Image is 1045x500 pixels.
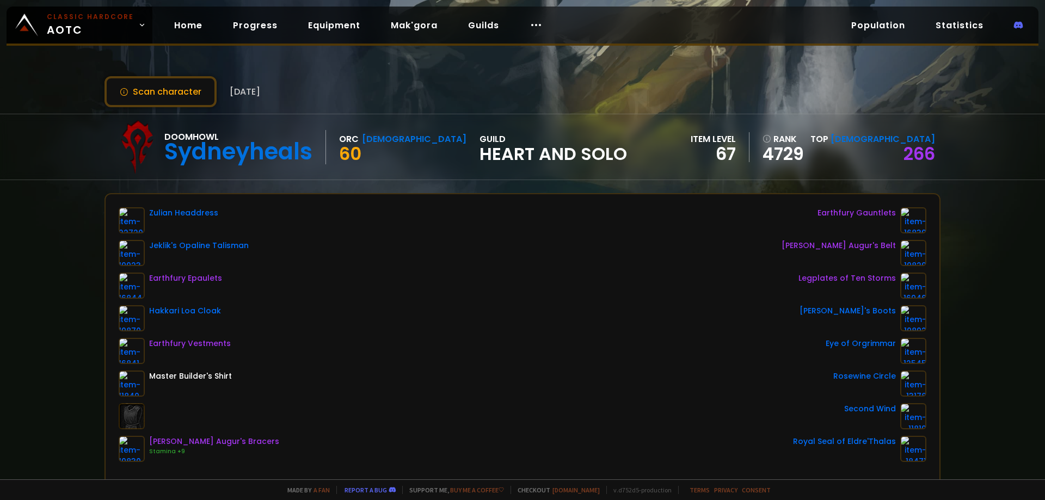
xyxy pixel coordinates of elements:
a: a fan [313,486,330,494]
div: Legplates of Ten Storms [798,273,896,284]
a: Home [165,14,211,36]
div: [PERSON_NAME] Augur's Belt [782,240,896,251]
div: Doomhowl [164,130,312,144]
div: [PERSON_NAME] Augur's Bracers [149,436,279,447]
a: 266 [903,141,935,166]
div: Master Builder's Shirt [149,371,232,382]
img: item-19923 [119,240,145,266]
div: guild [480,132,627,162]
div: item level [691,132,736,146]
div: [PERSON_NAME]'s Boots [800,305,896,317]
img: item-13178 [900,371,926,397]
img: item-16841 [119,338,145,364]
span: Heart and Solo [480,146,627,162]
div: Orc [339,132,359,146]
div: Jeklik's Opaline Talisman [149,240,249,251]
div: 67 [691,146,736,162]
span: 60 [339,141,361,166]
a: Consent [742,486,771,494]
div: rank [763,132,804,146]
span: Checkout [511,486,600,494]
span: v. d752d5 - production [606,486,672,494]
img: item-19892 [900,305,926,331]
div: Sydneyheals [164,144,312,160]
small: Classic Hardcore [47,12,134,22]
a: 4729 [763,146,804,162]
div: Royal Seal of Eldre'Thalas [793,436,896,447]
div: Earthfury Epaulets [149,273,222,284]
img: item-19870 [119,305,145,331]
span: [DEMOGRAPHIC_DATA] [831,133,935,145]
div: Zulian Headdress [149,207,218,219]
img: item-19829 [900,240,926,266]
div: Top [810,132,935,146]
img: item-12545 [900,338,926,364]
a: Privacy [714,486,737,494]
a: [DOMAIN_NAME] [552,486,600,494]
span: [DATE] [230,85,260,98]
img: item-22720 [119,207,145,233]
a: Progress [224,14,286,36]
a: Mak'gora [382,14,446,36]
a: Equipment [299,14,369,36]
span: AOTC [47,12,134,38]
div: Hakkari Loa Cloak [149,305,221,317]
img: item-18471 [900,436,926,462]
a: Terms [690,486,710,494]
div: Second Wind [844,403,896,415]
img: item-11819 [900,403,926,429]
img: item-11840 [119,371,145,397]
img: item-16844 [119,273,145,299]
a: Guilds [459,14,508,36]
a: Statistics [927,14,992,36]
a: Report a bug [345,486,387,494]
div: Stamina +9 [149,447,279,456]
div: Rosewine Circle [833,371,896,382]
img: item-16839 [900,207,926,233]
button: Scan character [104,76,217,107]
div: Earthfury Gauntlets [817,207,896,219]
div: Earthfury Vestments [149,338,231,349]
span: Made by [281,486,330,494]
img: item-19830 [119,436,145,462]
a: Buy me a coffee [450,486,504,494]
span: Support me, [402,486,504,494]
a: Population [843,14,914,36]
img: item-16946 [900,273,926,299]
a: Classic HardcoreAOTC [7,7,152,44]
div: [DEMOGRAPHIC_DATA] [362,132,466,146]
div: Eye of Orgrimmar [826,338,896,349]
